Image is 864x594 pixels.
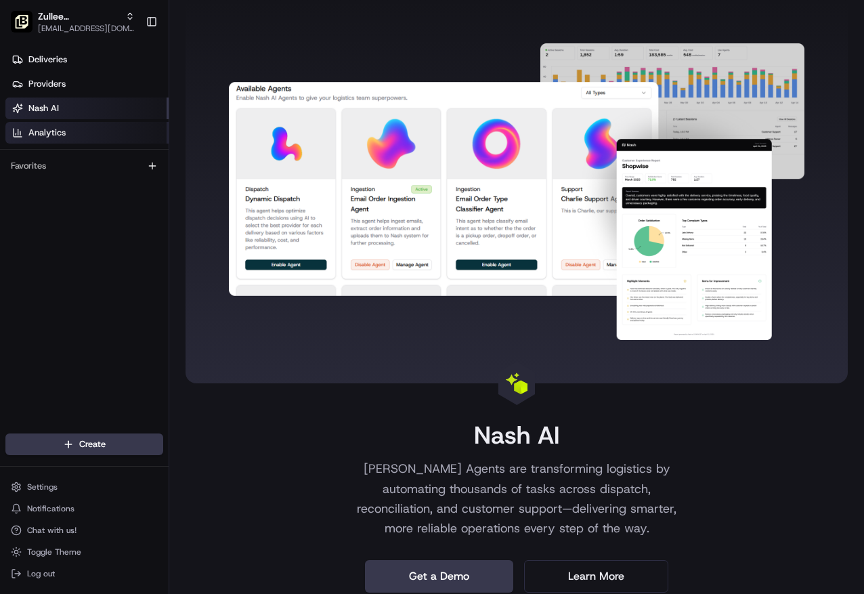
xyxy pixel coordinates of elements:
[128,196,217,210] span: API Documentation
[229,43,804,340] img: Nash AI Dashboard
[474,421,559,448] h1: Nash AI
[5,521,163,540] button: Chat with us!
[5,73,169,95] a: Providers
[28,54,67,66] span: Deliveries
[14,54,246,76] p: Welcome 👋
[28,102,59,114] span: Nash AI
[27,547,81,557] span: Toggle Theme
[230,133,246,150] button: Start new chat
[109,191,223,215] a: 💻API Documentation
[38,23,135,34] button: [EMAIL_ADDRESS][DOMAIN_NAME]
[114,198,125,209] div: 💻
[524,560,668,593] a: Learn More
[38,9,120,23] button: Zullee Mediterrannean Grill - Meridian
[95,229,164,240] a: Powered byPylon
[35,87,223,102] input: Clear
[27,568,55,579] span: Log out
[365,560,513,593] a: Get a Demo
[27,525,77,536] span: Chat with us!
[5,49,169,70] a: Deliveries
[27,503,74,514] span: Notifications
[5,564,163,583] button: Log out
[5,499,163,518] button: Notifications
[5,5,140,38] button: Zullee Mediterrannean Grill - MeridianZullee Mediterrannean Grill - Meridian[EMAIL_ADDRESS][DOMAI...
[46,129,222,143] div: Start new chat
[14,198,24,209] div: 📗
[28,127,66,139] span: Analytics
[5,155,163,177] div: Favorites
[5,433,163,455] button: Create
[5,122,169,144] a: Analytics
[506,373,527,394] img: Nash AI Logo
[135,230,164,240] span: Pylon
[46,143,171,154] div: We're available if you need us!
[5,543,163,561] button: Toggle Theme
[5,98,169,119] a: Nash AI
[8,191,109,215] a: 📗Knowledge Base
[14,129,38,154] img: 1736555255976-a54dd68f-1ca7-489b-9aae-adbdc363a1c4
[27,482,58,492] span: Settings
[5,478,163,496] button: Settings
[11,11,33,33] img: Zullee Mediterrannean Grill - Meridian
[343,459,690,538] p: [PERSON_NAME] Agents are transforming logistics by automating thousands of tasks across dispatch,...
[28,78,66,90] span: Providers
[14,14,41,41] img: Nash
[79,438,106,450] span: Create
[27,196,104,210] span: Knowledge Base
